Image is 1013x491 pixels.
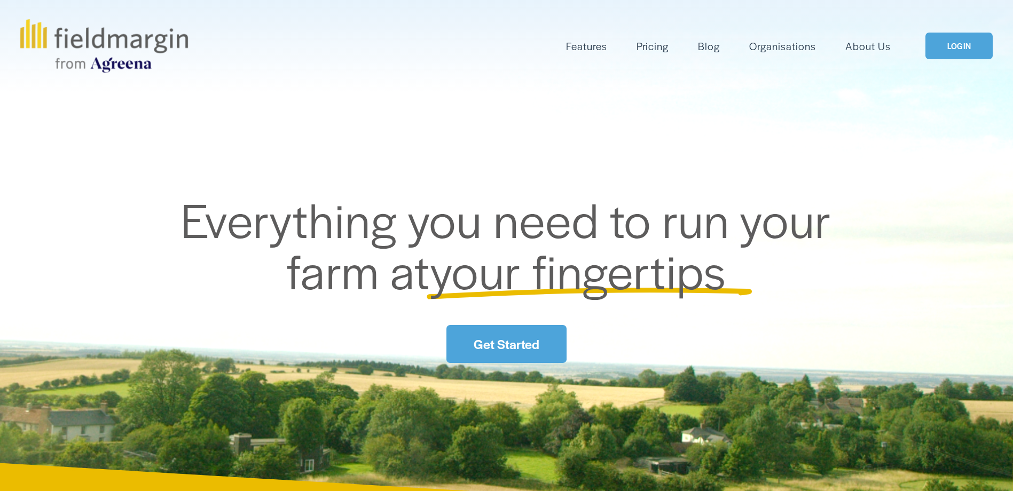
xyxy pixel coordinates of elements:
a: Blog [698,37,720,55]
img: fieldmargin.com [20,19,188,73]
span: your fingertips [430,236,726,303]
a: folder dropdown [566,37,607,55]
span: Everything you need to run your farm at [181,185,843,303]
a: About Us [845,37,891,55]
a: Organisations [749,37,816,55]
a: Pricing [637,37,669,55]
a: Get Started [446,325,566,363]
a: LOGIN [925,33,993,60]
span: Features [566,38,607,54]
